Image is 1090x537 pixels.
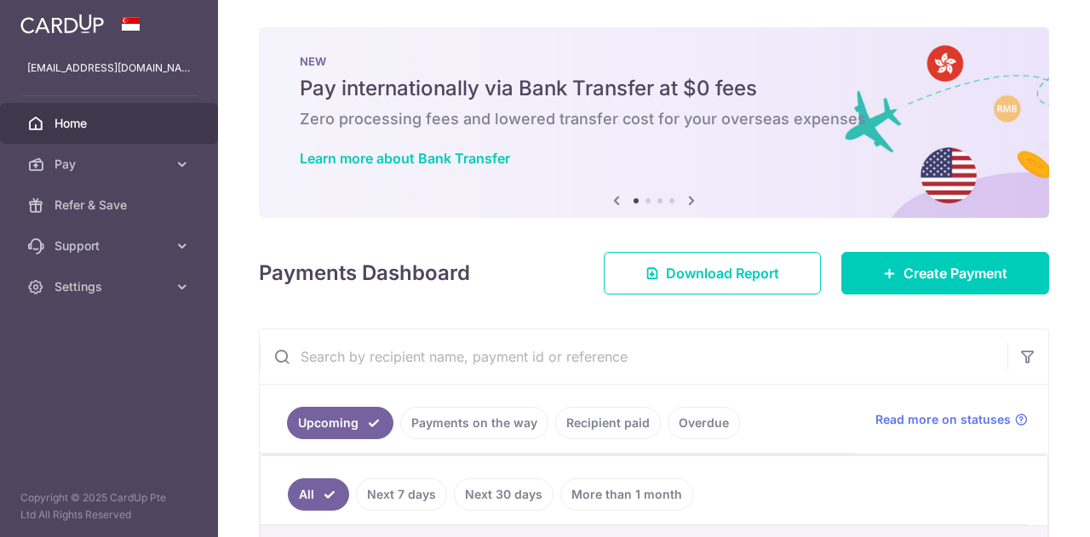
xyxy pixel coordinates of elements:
[288,478,349,511] a: All
[54,156,167,173] span: Pay
[259,27,1049,218] img: Bank transfer banner
[54,115,167,132] span: Home
[904,263,1007,283] span: Create Payment
[260,329,1007,384] input: Search by recipient name, payment id or reference
[875,411,1028,428] a: Read more on statuses
[300,150,510,167] a: Learn more about Bank Transfer
[300,54,1008,68] p: NEW
[287,407,393,439] a: Upcoming
[560,478,693,511] a: More than 1 month
[555,407,661,439] a: Recipient paid
[604,252,821,294] a: Download Report
[54,237,167,254] span: Support
[27,60,191,77] p: [EMAIL_ADDRESS][DOMAIN_NAME]
[300,75,1008,102] h5: Pay internationally via Bank Transfer at $0 fees
[300,109,1008,129] h6: Zero processing fees and lowered transfer cost for your overseas expenses
[454,478,554,511] a: Next 30 days
[841,252,1049,294] a: Create Payment
[20,14,104,34] img: CardUp
[54,197,167,214] span: Refer & Save
[875,411,1011,428] span: Read more on statuses
[356,478,447,511] a: Next 7 days
[666,263,779,283] span: Download Report
[259,258,470,288] h4: Payments Dashboard
[54,278,167,295] span: Settings
[400,407,548,439] a: Payments on the way
[668,407,740,439] a: Overdue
